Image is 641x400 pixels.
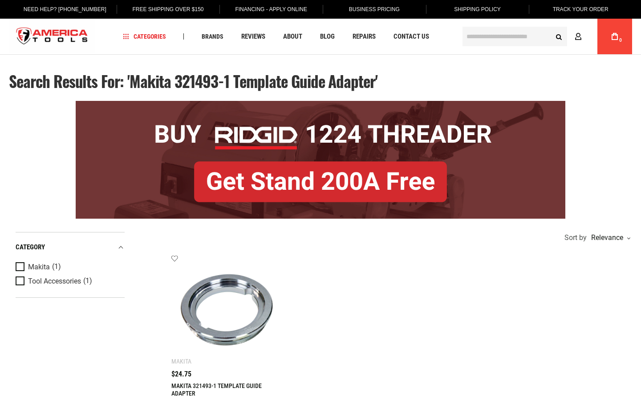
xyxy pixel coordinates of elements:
[28,277,81,285] span: Tool Accessories
[394,33,429,40] span: Contact Us
[16,276,122,286] a: Tool Accessories (1)
[76,101,565,108] a: BOGO: Buy RIDGID® 1224 Threader, Get Stand 200A Free!
[76,101,565,219] img: BOGO: Buy RIDGID® 1224 Threader, Get Stand 200A Free!
[198,31,227,43] a: Brands
[16,241,125,253] div: category
[241,33,265,40] span: Reviews
[550,28,567,45] button: Search
[28,263,50,271] span: Makita
[9,20,95,53] a: store logo
[316,31,339,43] a: Blog
[237,31,269,43] a: Reviews
[171,382,262,397] a: MAKITA 321493-1 TEMPLATE GUIDE ADAPTER
[52,263,61,271] span: (1)
[9,69,377,92] span: Search results for: 'Makita 321493-1 template guide adapter'
[353,33,376,40] span: Repairs
[349,31,380,43] a: Repairs
[180,264,273,356] img: MAKITA 321493-1 TEMPLATE GUIDE ADAPTER
[16,262,122,272] a: Makita (1)
[564,234,587,241] span: Sort by
[123,33,166,40] span: Categories
[619,38,622,43] span: 0
[320,33,335,40] span: Blog
[171,358,191,365] div: Makita
[119,31,170,43] a: Categories
[389,31,433,43] a: Contact Us
[279,31,306,43] a: About
[83,277,92,285] span: (1)
[171,371,191,378] span: $24.75
[454,6,501,12] span: Shipping Policy
[9,20,95,53] img: America Tools
[283,33,302,40] span: About
[606,19,623,54] a: 0
[16,232,125,298] div: Product Filters
[589,234,630,241] div: Relevance
[202,33,223,40] span: Brands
